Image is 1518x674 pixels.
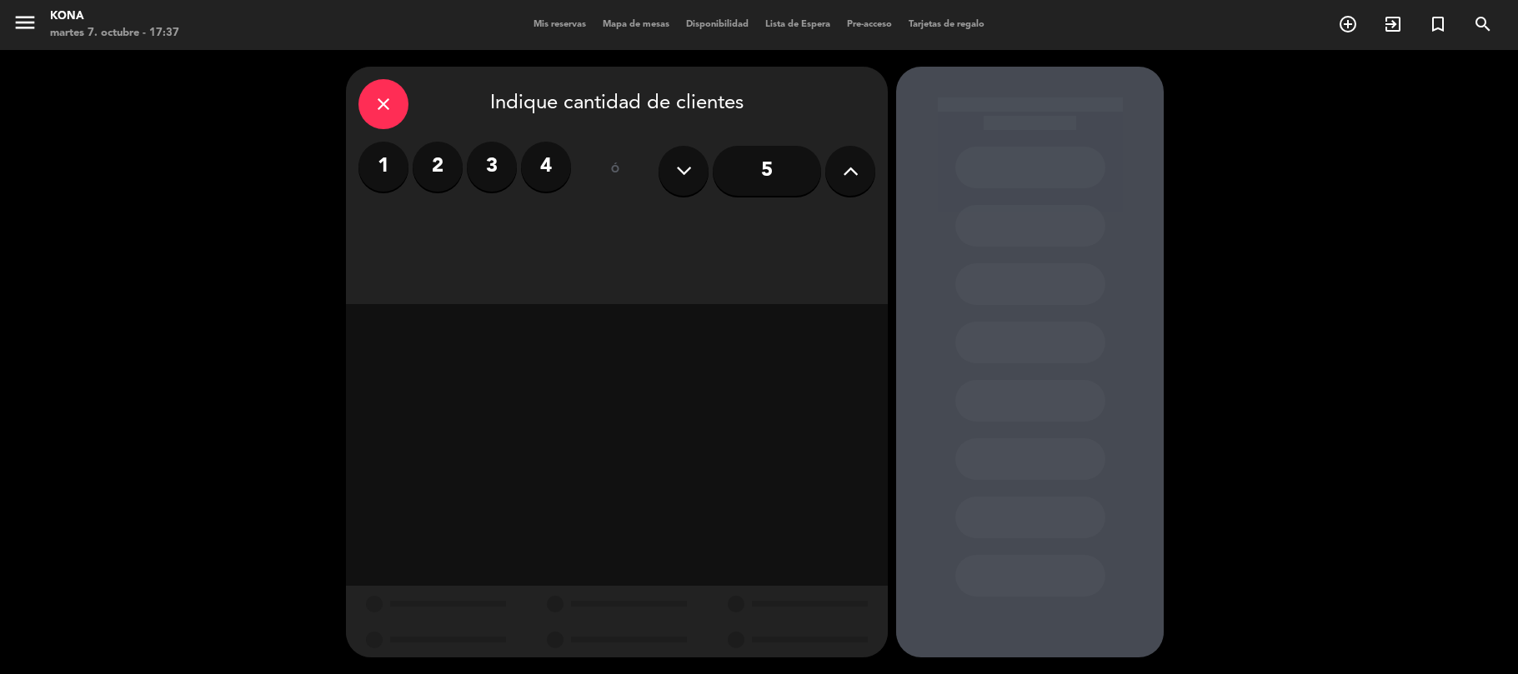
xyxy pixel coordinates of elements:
[13,10,38,41] button: menu
[1473,14,1493,34] i: search
[50,25,179,42] div: martes 7. octubre - 17:37
[521,142,571,192] label: 4
[358,142,408,192] label: 1
[13,10,38,35] i: menu
[900,20,993,29] span: Tarjetas de regalo
[50,8,179,25] div: Kona
[1383,14,1403,34] i: exit_to_app
[413,142,463,192] label: 2
[1428,14,1448,34] i: turned_in_not
[1338,14,1358,34] i: add_circle_outline
[839,20,900,29] span: Pre-acceso
[525,20,594,29] span: Mis reservas
[678,20,757,29] span: Disponibilidad
[467,142,517,192] label: 3
[373,94,393,114] i: close
[757,20,839,29] span: Lista de Espera
[358,79,875,129] div: Indique cantidad de clientes
[594,20,678,29] span: Mapa de mesas
[588,142,642,200] div: ó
